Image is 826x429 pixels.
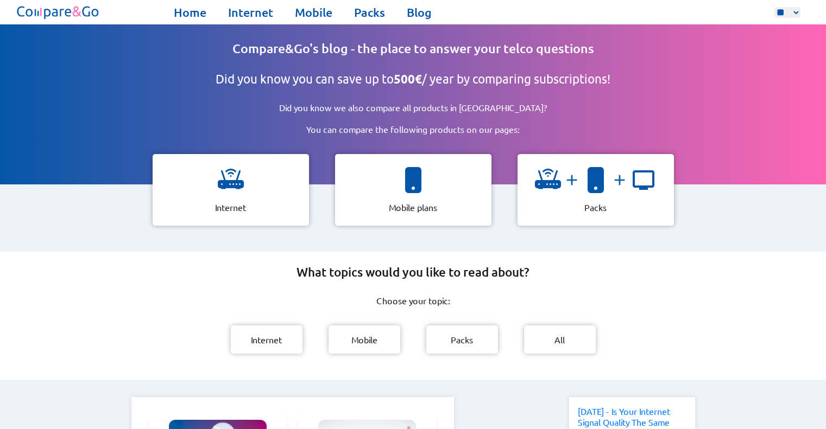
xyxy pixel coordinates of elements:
[232,41,594,56] h1: Compare&Go's blog - the place to answer your telco questions
[351,334,377,345] p: Mobile
[228,5,273,20] a: Internet
[451,334,473,345] p: Packs
[251,334,282,345] p: Internet
[561,171,583,189] img: and
[554,334,565,345] p: All
[609,171,630,189] img: and
[215,202,246,213] p: Internet
[272,124,554,135] p: You can compare the following products on our pages:
[15,3,102,22] img: Logo of Compare&Go
[407,5,432,20] a: Blog
[144,154,318,226] a: icon representing a wifi Internet
[394,72,422,86] b: 500€
[354,5,385,20] a: Packs
[216,72,610,87] h2: Did you know you can save up to / year by comparing subscriptions!
[218,167,244,193] img: icon representing a wifi
[584,202,607,213] p: Packs
[509,154,683,226] a: icon representing a wifiandicon representing a smartphoneandicon representing a tv Packs
[630,167,657,193] img: icon representing a tv
[583,167,609,193] img: icon representing a smartphone
[376,295,450,306] p: Choose your topic:
[244,102,582,113] p: Did you know we also compare all products in [GEOGRAPHIC_DATA]?
[174,5,206,20] a: Home
[400,167,426,193] img: icon representing a smartphone
[389,202,437,213] p: Mobile plans
[326,154,500,226] a: icon representing a smartphone Mobile plans
[297,265,529,280] h2: What topics would you like to read about?
[535,167,561,193] img: icon representing a wifi
[295,5,332,20] a: Mobile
